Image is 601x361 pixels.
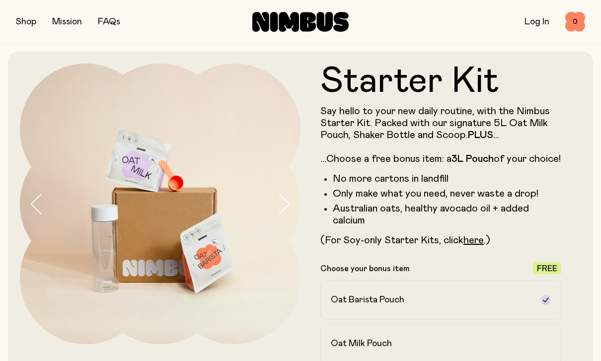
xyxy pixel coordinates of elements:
p: (For Soy-only Starter Kits, click .) [320,234,561,246]
h2: Oat Barista Pouch [331,294,404,306]
a: here [463,235,484,245]
li: Only make what you need, never waste a drop! [333,188,561,200]
a: Mission [52,17,82,26]
span: Free [537,265,557,273]
strong: PLUS [468,130,493,140]
strong: Pouch [466,154,494,164]
a: Log In [525,17,549,26]
h2: Oat Milk Pouch [331,338,392,350]
p: Choose your bonus item [320,264,409,274]
li: Australian oats, healthy avocado oil + added calcium [333,203,561,226]
h1: Starter Kit [320,64,561,99]
li: No more cartons in landfill [333,173,561,185]
p: Say hello to your new daily routine, with the Nimbus Starter Kit. Packed with our signature 5L Oa... [320,105,561,165]
button: 0 [565,12,585,32]
a: FAQs [98,17,120,26]
strong: 3L [451,154,463,164]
